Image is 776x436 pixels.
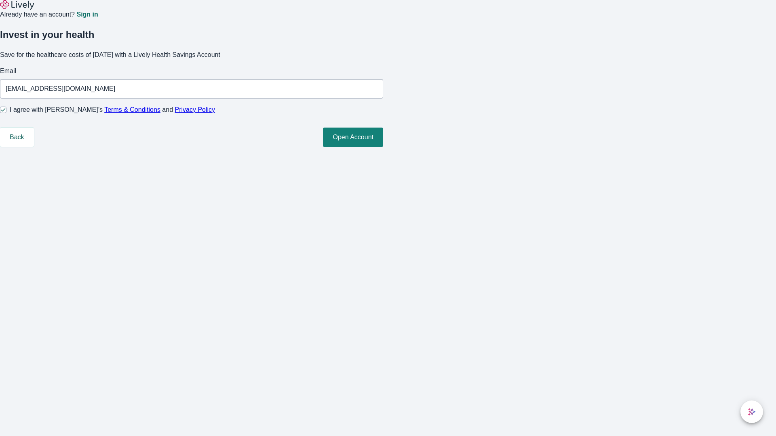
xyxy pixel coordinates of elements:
svg: Lively AI Assistant [748,408,756,416]
button: Open Account [323,128,383,147]
a: Privacy Policy [175,106,215,113]
button: chat [740,400,763,423]
span: I agree with [PERSON_NAME]’s and [10,105,215,115]
a: Sign in [76,11,98,18]
a: Terms & Conditions [104,106,160,113]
